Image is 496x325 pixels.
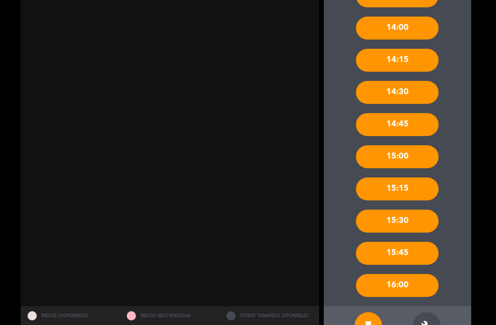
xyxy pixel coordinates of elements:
div: 16:00 [356,274,439,297]
div: 15:15 [356,177,439,200]
div: 15:00 [356,145,439,168]
div: 14:30 [356,81,439,104]
div: 15:30 [356,210,439,233]
div: 14:15 [356,49,439,72]
div: 14:45 [356,113,439,136]
div: 14:00 [356,17,439,40]
div: 15:45 [356,242,439,265]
